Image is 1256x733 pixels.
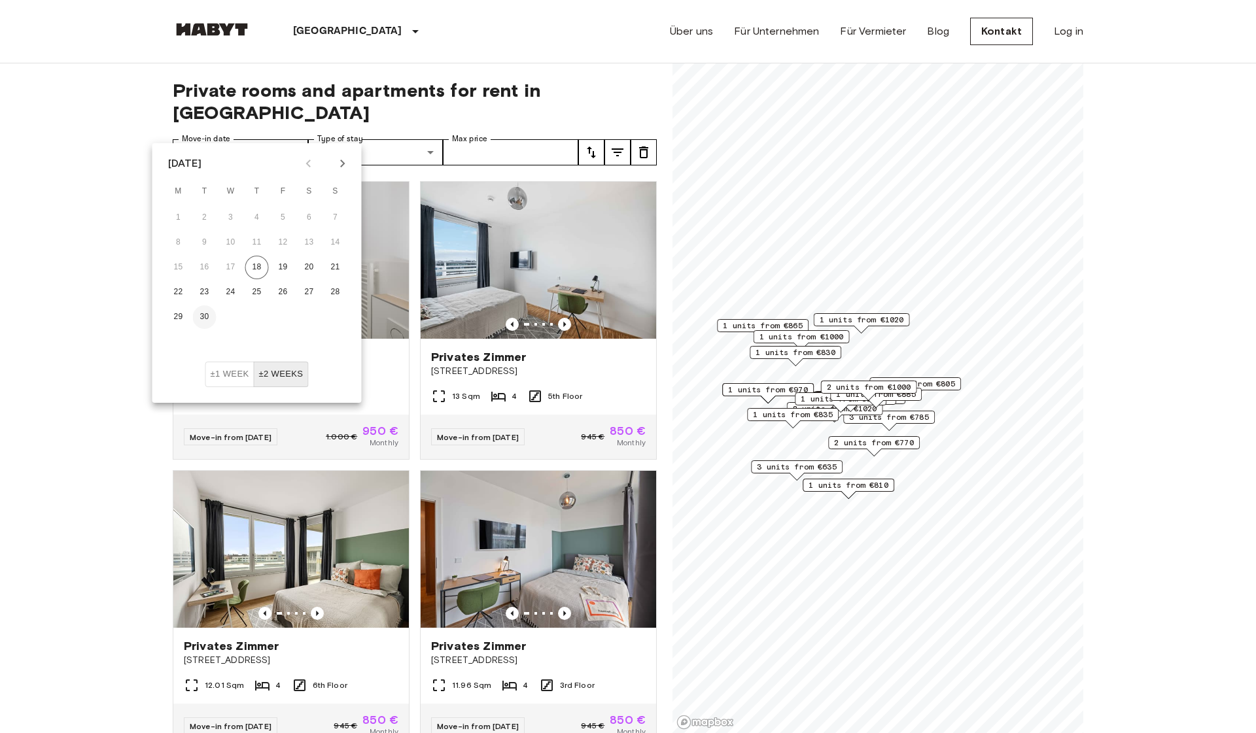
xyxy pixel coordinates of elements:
[795,392,886,413] div: Map marker
[167,305,190,329] button: 29
[523,679,528,691] span: 4
[809,479,888,491] span: 1 units from €810
[167,281,190,304] button: 22
[420,181,657,460] a: Marketing picture of unit DE-02-022-004-04HFPrevious imagePrevious imagePrivates Zimmer[STREET_AD...
[747,408,839,428] div: Map marker
[558,318,571,331] button: Previous image
[631,139,657,165] button: tune
[173,79,657,124] span: Private rooms and apartments for rent in [GEOGRAPHIC_DATA]
[869,377,961,398] div: Map marker
[205,362,254,387] button: ±1 week
[362,425,398,437] span: 950 €
[313,679,347,691] span: 6th Floor
[827,381,911,393] span: 2 units from €1000
[843,411,935,431] div: Map marker
[431,654,646,667] span: [STREET_ADDRESS]
[437,432,519,442] span: Move-in from [DATE]
[324,256,347,279] button: 21
[834,437,914,449] span: 2 units from €770
[750,346,841,366] div: Map marker
[753,409,833,420] span: 1 units from €835
[245,256,269,279] button: 18
[548,390,582,402] span: 5th Floor
[317,133,363,145] label: Type of stay
[506,318,519,331] button: Previous image
[421,182,656,339] img: Marketing picture of unit DE-02-022-004-04HF
[324,281,347,304] button: 28
[821,381,917,401] div: Map marker
[814,391,905,411] div: Map marker
[332,152,354,175] button: Next month
[219,179,243,205] span: Wednesday
[722,383,814,403] div: Map marker
[756,347,835,358] span: 1 units from €830
[728,384,808,396] span: 1 units from €970
[205,362,309,387] div: Move In Flexibility
[581,720,604,732] span: 945 €
[370,437,398,449] span: Monthly
[558,607,571,620] button: Previous image
[452,133,487,145] label: Max price
[581,431,604,443] span: 945 €
[173,23,251,36] img: Habyt
[298,281,321,304] button: 27
[193,281,217,304] button: 23
[190,432,271,442] span: Move-in from [DATE]
[927,24,949,39] a: Blog
[431,638,526,654] span: Privates Zimmer
[271,281,295,304] button: 26
[578,139,604,165] button: tune
[334,720,357,732] span: 945 €
[184,654,398,667] span: [STREET_ADDRESS]
[670,24,713,39] a: Über uns
[311,607,324,620] button: Previous image
[219,281,243,304] button: 24
[676,715,734,730] a: Mapbox logo
[298,256,321,279] button: 20
[167,179,190,205] span: Monday
[245,179,269,205] span: Thursday
[828,436,920,456] div: Map marker
[875,378,955,390] span: 1 units from €805
[757,461,837,473] span: 3 units from €635
[452,679,491,691] span: 11.96 Sqm
[820,314,904,326] span: 1 units from €1020
[1054,24,1083,39] a: Log in
[205,679,244,691] span: 12.01 Sqm
[452,390,480,402] span: 13 Sqm
[560,679,595,691] span: 3rd Floor
[190,721,271,731] span: Move-in from [DATE]
[849,411,929,423] span: 3 units from €785
[617,437,646,449] span: Monthly
[437,721,519,731] span: Move-in from [DATE]
[512,390,517,402] span: 4
[271,179,295,205] span: Friday
[610,714,646,726] span: 850 €
[734,24,819,39] a: Für Unternehmen
[258,607,271,620] button: Previous image
[814,313,910,333] div: Map marker
[431,349,526,365] span: Privates Zimmer
[298,179,321,205] span: Saturday
[184,638,279,654] span: Privates Zimmer
[293,24,402,39] p: [GEOGRAPHIC_DATA]
[610,425,646,437] span: 850 €
[193,179,217,205] span: Tuesday
[173,471,409,628] img: Marketing picture of unit DE-02-021-002-02HF
[723,320,803,332] span: 1 units from €865
[275,679,281,691] span: 4
[245,281,269,304] button: 25
[271,256,295,279] button: 19
[431,365,646,378] span: [STREET_ADDRESS]
[182,133,230,145] label: Move-in date
[253,362,308,387] button: ±2 weeks
[324,179,347,205] span: Sunday
[801,393,881,405] span: 1 units from €875
[421,471,656,628] img: Marketing picture of unit DE-02-019-002-03HF
[717,319,809,339] div: Map marker
[604,139,631,165] button: tune
[970,18,1033,45] a: Kontakt
[168,156,202,171] div: [DATE]
[754,330,850,350] div: Map marker
[362,714,398,726] span: 850 €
